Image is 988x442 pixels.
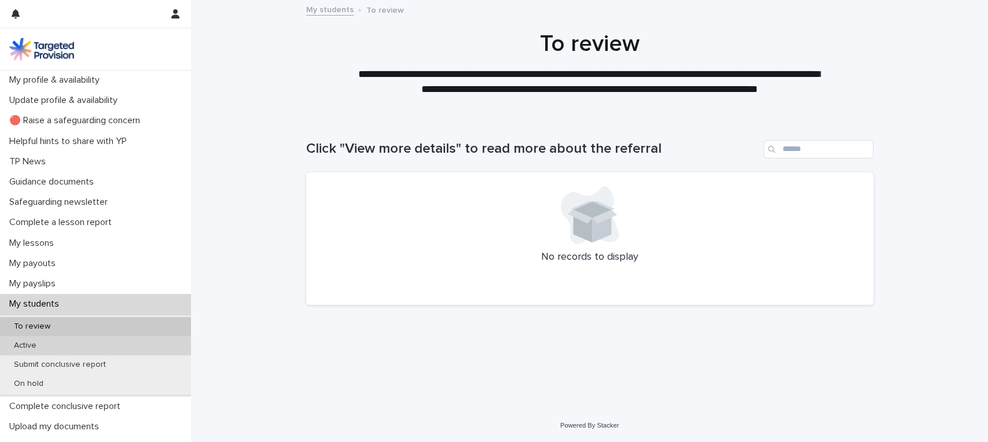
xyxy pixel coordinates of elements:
[5,360,115,370] p: Submit conclusive report
[5,401,130,412] p: Complete conclusive report
[5,258,65,269] p: My payouts
[5,115,149,126] p: 🔴 Raise a safeguarding concern
[5,75,109,86] p: My profile & availability
[320,251,860,264] p: No records to display
[366,3,404,16] p: To review
[5,278,65,289] p: My payslips
[5,136,136,147] p: Helpful hints to share with YP
[5,156,55,167] p: TP News
[5,322,60,331] p: To review
[5,176,103,187] p: Guidance documents
[5,95,127,106] p: Update profile & availability
[306,2,354,16] a: My students
[5,197,117,208] p: Safeguarding newsletter
[5,238,63,249] p: My lessons
[9,38,74,61] img: M5nRWzHhSzIhMunXDL62
[5,217,121,228] p: Complete a lesson report
[5,421,108,432] p: Upload my documents
[5,341,46,351] p: Active
[5,379,53,389] p: On hold
[306,141,759,157] h1: Click "View more details" to read more about the referral
[763,140,873,159] input: Search
[560,422,619,429] a: Powered By Stacker
[5,299,68,310] p: My students
[306,30,873,58] h1: To review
